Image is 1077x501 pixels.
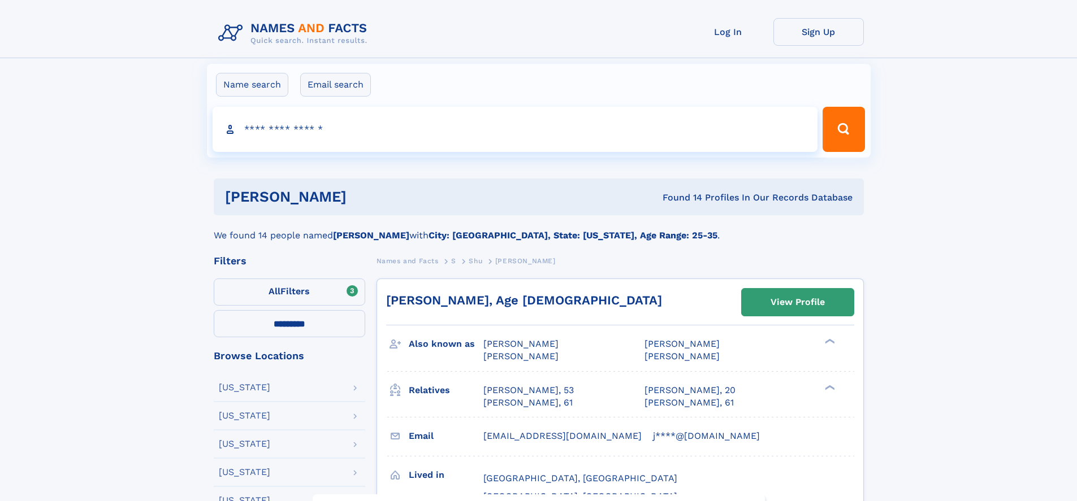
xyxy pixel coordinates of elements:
[214,256,365,266] div: Filters
[823,107,864,152] button: Search Button
[645,338,720,349] span: [PERSON_NAME]
[483,397,573,409] a: [PERSON_NAME], 61
[483,473,677,483] span: [GEOGRAPHIC_DATA], [GEOGRAPHIC_DATA]
[219,439,270,448] div: [US_STATE]
[300,73,371,97] label: Email search
[409,334,483,354] h3: Also known as
[333,230,409,241] b: [PERSON_NAME]
[483,430,642,441] span: [EMAIL_ADDRESS][DOMAIN_NAME]
[645,351,720,361] span: [PERSON_NAME]
[742,289,854,316] a: View Profile
[645,397,734,409] a: [PERSON_NAME], 61
[377,254,439,268] a: Names and Facts
[409,465,483,485] h3: Lived in
[216,73,288,97] label: Name search
[429,230,717,241] b: City: [GEOGRAPHIC_DATA], State: [US_STATE], Age Range: 25-35
[214,278,365,306] label: Filters
[213,107,818,152] input: search input
[409,381,483,400] h3: Relatives
[645,384,736,397] a: [PERSON_NAME], 20
[386,293,662,307] a: [PERSON_NAME], Age [DEMOGRAPHIC_DATA]
[214,215,864,242] div: We found 14 people named with .
[504,191,853,204] div: Found 14 Profiles In Our Records Database
[483,384,574,397] a: [PERSON_NAME], 53
[771,289,825,315] div: View Profile
[469,254,482,268] a: Shu
[495,257,556,265] span: [PERSON_NAME]
[773,18,864,46] a: Sign Up
[219,383,270,392] div: [US_STATE]
[451,254,456,268] a: S
[822,384,836,391] div: ❯
[409,426,483,446] h3: Email
[214,351,365,361] div: Browse Locations
[469,257,482,265] span: Shu
[214,18,377,49] img: Logo Names and Facts
[219,411,270,420] div: [US_STATE]
[822,338,836,345] div: ❯
[225,190,505,204] h1: [PERSON_NAME]
[451,257,456,265] span: S
[219,468,270,477] div: [US_STATE]
[269,286,280,297] span: All
[483,351,559,361] span: [PERSON_NAME]
[483,338,559,349] span: [PERSON_NAME]
[683,18,773,46] a: Log In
